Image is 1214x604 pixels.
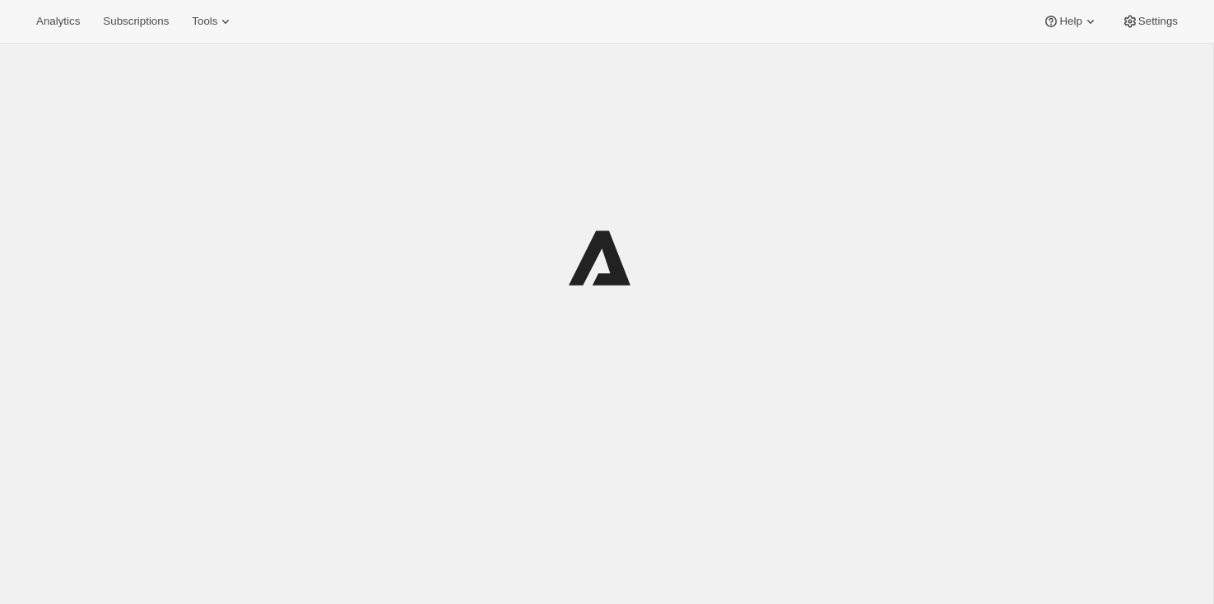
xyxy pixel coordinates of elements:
[26,10,90,33] button: Analytics
[93,10,179,33] button: Subscriptions
[1059,15,1081,28] span: Help
[1138,15,1178,28] span: Settings
[36,15,80,28] span: Analytics
[192,15,217,28] span: Tools
[1112,10,1188,33] button: Settings
[103,15,169,28] span: Subscriptions
[182,10,244,33] button: Tools
[1033,10,1108,33] button: Help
